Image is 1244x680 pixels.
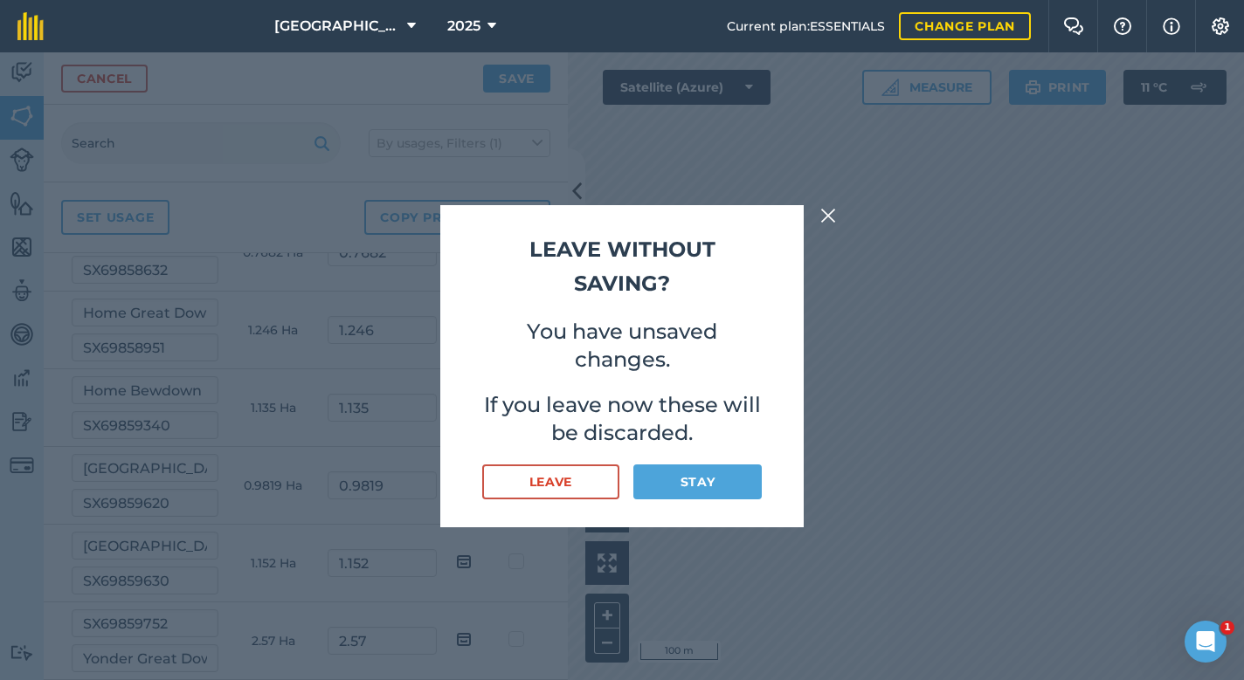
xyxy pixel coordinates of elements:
h2: Leave without saving? [482,233,762,300]
iframe: Intercom live chat [1185,621,1227,663]
img: svg+xml;base64,PHN2ZyB4bWxucz0iaHR0cDovL3d3dy53My5vcmcvMjAwMC9zdmciIHdpZHRoPSIxNyIgaGVpZ2h0PSIxNy... [1163,16,1180,37]
span: 1 [1220,621,1234,635]
span: Current plan : ESSENTIALS [727,17,885,36]
span: 2025 [447,16,480,37]
button: Leave [482,464,619,499]
img: fieldmargin Logo [17,12,44,40]
button: Stay [633,464,762,499]
img: svg+xml;base64,PHN2ZyB4bWxucz0iaHR0cDovL3d3dy53My5vcmcvMjAwMC9zdmciIHdpZHRoPSIyMiIgaGVpZ2h0PSIzMC... [820,205,836,226]
img: Two speech bubbles overlapping with the left bubble in the forefront [1063,17,1084,35]
img: A question mark icon [1112,17,1133,35]
p: You have unsaved changes. [482,318,762,374]
a: Change plan [899,12,1031,40]
img: A cog icon [1210,17,1231,35]
span: [GEOGRAPHIC_DATA] [274,16,400,37]
p: If you leave now these will be discarded. [482,391,762,447]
